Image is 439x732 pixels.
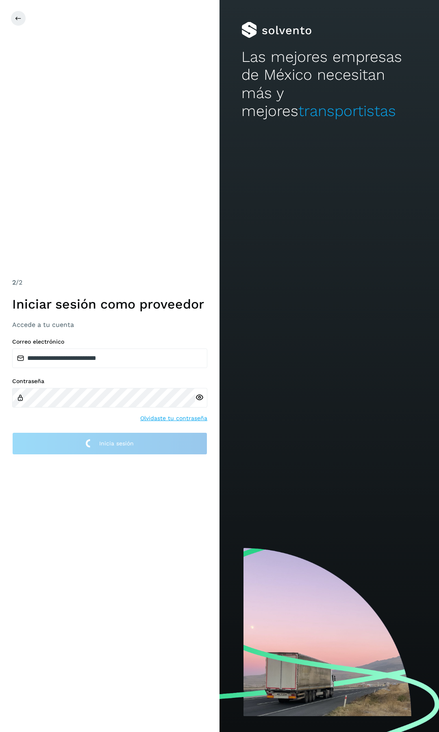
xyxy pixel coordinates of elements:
[12,321,207,329] h3: Accede a tu cuenta
[12,278,207,287] div: /2
[298,102,396,120] span: transportistas
[12,338,207,345] label: Correo electrónico
[12,278,16,286] span: 2
[12,432,207,455] button: Inicia sesión
[12,378,207,385] label: Contraseña
[241,48,417,121] h2: Las mejores empresas de México necesitan más y mejores
[140,414,207,423] a: Olvidaste tu contraseña
[12,296,207,312] h1: Iniciar sesión como proveedor
[99,441,134,446] span: Inicia sesión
